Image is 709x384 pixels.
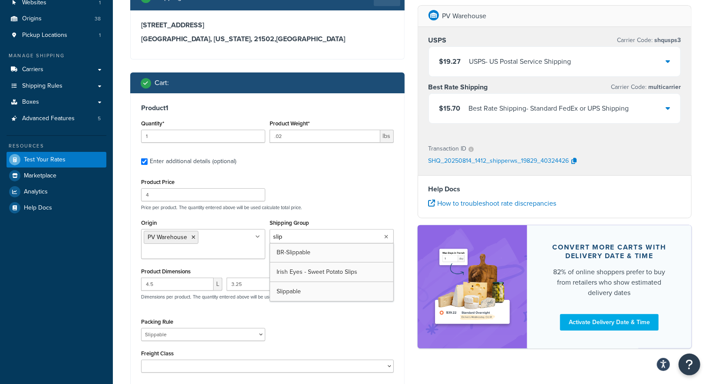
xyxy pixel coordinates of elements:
[277,248,310,257] span: BR-Slippable
[439,56,461,66] span: $19.27
[24,172,56,180] span: Marketplace
[139,204,396,210] p: Price per product. The quantity entered above will be used calculate total price.
[141,104,394,112] h3: Product 1
[7,152,106,167] a: Test Your Rates
[141,158,148,165] input: Enter additional details (optional)
[270,282,393,301] a: Slippable
[653,36,681,45] span: shqusps3
[24,188,48,196] span: Analytics
[141,35,394,43] h3: [GEOGRAPHIC_DATA], [US_STATE], 21502 , [GEOGRAPHIC_DATA]
[141,130,265,143] input: 0.0
[7,111,106,127] a: Advanced Features5
[98,115,101,122] span: 5
[560,314,659,331] a: Activate Delivery Date & Time
[99,32,101,39] span: 1
[429,143,467,155] p: Transaction ID
[7,27,106,43] a: Pickup Locations1
[270,120,310,127] label: Product Weight*
[469,102,629,115] div: Best Rate Shipping - Standard FedEx or UPS Shipping
[22,66,43,73] span: Carriers
[548,267,671,298] div: 82% of online shoppers prefer to buy from retailers who show estimated delivery dates
[429,36,447,45] h3: USPS
[139,294,321,300] p: Dimensions per product. The quantity entered above will be used calculate total volume.
[7,200,106,216] a: Help Docs
[7,111,106,127] li: Advanced Features
[141,21,394,30] h3: [STREET_ADDRESS]
[679,354,700,375] button: Open Resource Center
[429,155,569,168] p: SHQ_20250814_1412_shipperws_19829_40324426
[277,287,301,296] span: Slippable
[141,220,157,226] label: Origin
[429,184,681,194] h4: Help Docs
[7,11,106,27] li: Origins
[646,82,681,92] span: multicarrier
[214,278,222,291] span: L
[141,120,164,127] label: Quantity*
[611,81,681,93] p: Carrier Code:
[270,220,309,226] label: Shipping Group
[148,233,187,242] span: PV Warehouse
[141,268,191,275] label: Product Dimensions
[7,62,106,78] a: Carriers
[277,267,357,276] span: Irish Eyes - Sweet Potato Slips
[548,243,671,260] div: Convert more carts with delivery date & time
[7,78,106,94] a: Shipping Rules
[617,34,681,46] p: Carrier Code:
[7,52,106,59] div: Manage Shipping
[431,238,514,335] img: feature-image-ddt-36eae7f7280da8017bfb280eaccd9c446f90b1fe08728e4019434db127062ab4.png
[270,263,393,282] a: Irish Eyes - Sweet Potato Slips
[24,156,66,164] span: Test Your Rates
[7,11,106,27] a: Origins38
[7,168,106,184] a: Marketplace
[7,142,106,150] div: Resources
[150,155,236,167] div: Enter additional details (optional)
[7,27,106,43] li: Pickup Locations
[442,10,487,22] p: PV Warehouse
[429,198,557,208] a: How to troubleshoot rate discrepancies
[141,350,174,357] label: Freight Class
[7,184,106,200] a: Analytics
[22,82,63,90] span: Shipping Rules
[380,130,394,143] span: lbs
[270,130,380,143] input: 0.00
[24,204,52,212] span: Help Docs
[22,32,67,39] span: Pickup Locations
[141,179,175,185] label: Product Price
[22,115,75,122] span: Advanced Features
[439,103,461,113] span: $15.70
[155,79,169,87] h2: Cart :
[141,318,173,325] label: Packing Rule
[429,83,488,92] h3: Best Rate Shipping
[7,94,106,110] a: Boxes
[270,243,393,262] a: BR-Slippable
[22,98,39,106] span: Boxes
[95,15,101,23] span: 38
[469,56,571,68] div: USPS - US Postal Service Shipping
[22,15,42,23] span: Origins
